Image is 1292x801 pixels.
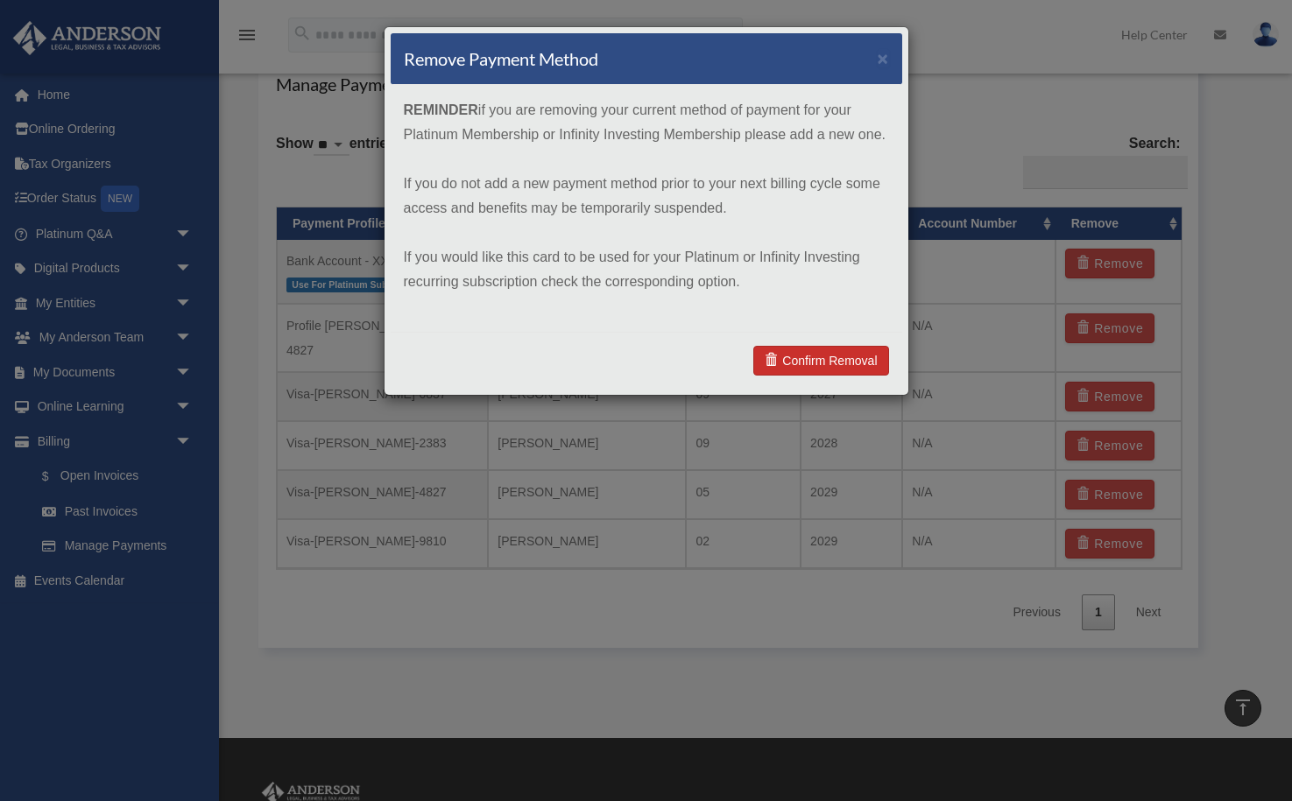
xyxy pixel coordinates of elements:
[404,102,478,117] strong: REMINDER
[753,346,888,376] a: Confirm Removal
[391,85,902,332] div: if you are removing your current method of payment for your Platinum Membership or Infinity Inves...
[404,46,598,71] h4: Remove Payment Method
[878,49,889,67] button: ×
[404,245,889,294] p: If you would like this card to be used for your Platinum or Infinity Investing recurring subscrip...
[404,172,889,221] p: If you do not add a new payment method prior to your next billing cycle some access and benefits ...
